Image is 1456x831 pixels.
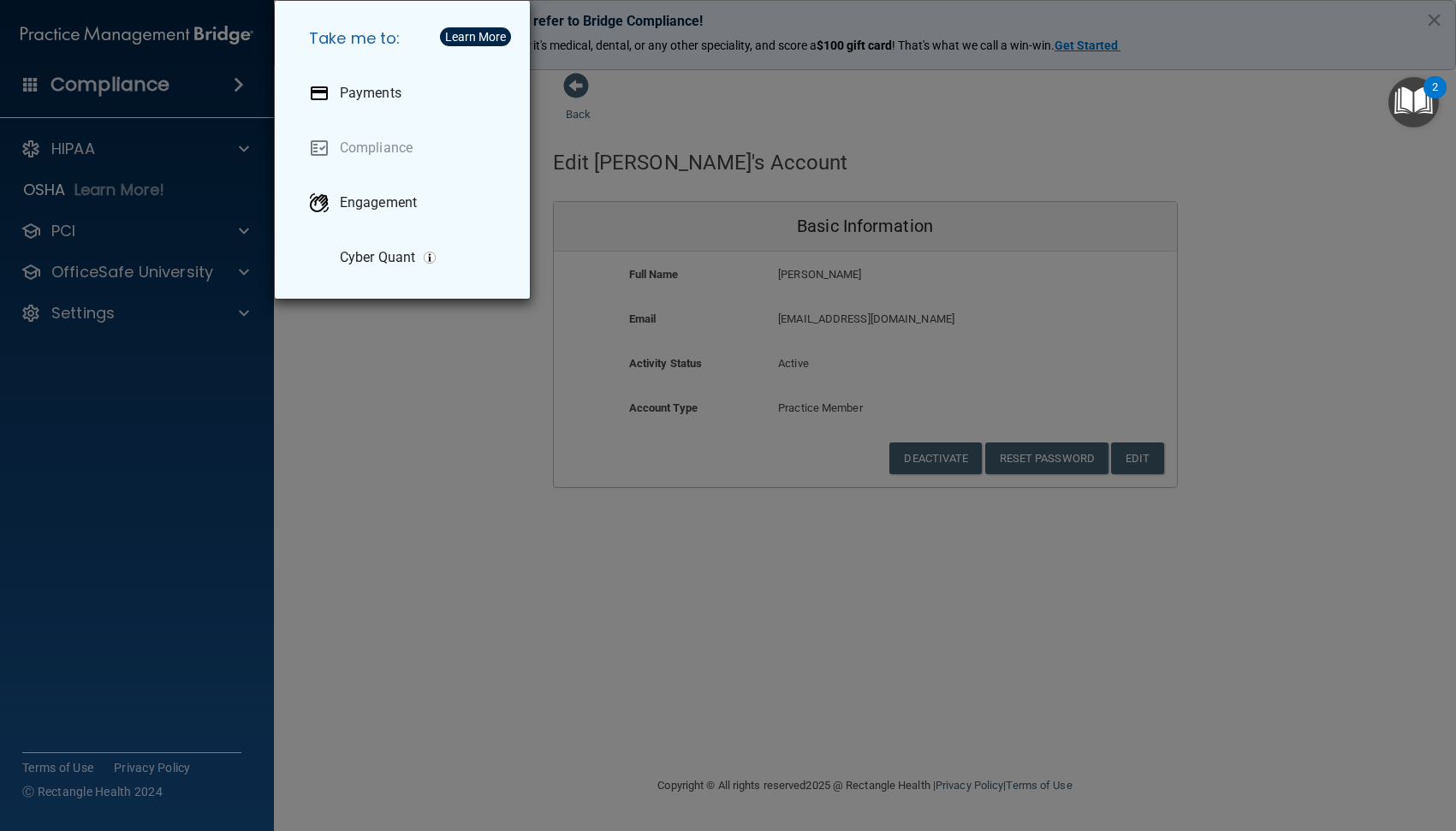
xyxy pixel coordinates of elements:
[440,27,511,46] button: Learn More
[340,249,415,266] p: Cyber Quant
[295,15,516,62] h5: Take me to:
[295,179,516,227] a: Engagement
[1432,87,1438,110] div: 2
[1388,77,1439,128] button: Open Resource Center, 2 new notifications
[295,69,516,117] a: Payments
[295,124,516,172] a: Compliance
[340,194,417,211] p: Engagement
[295,234,516,282] a: Cyber Quant
[445,31,506,43] div: Learn More
[340,85,401,102] p: Payments
[1160,709,1435,778] iframe: Drift Widget Chat Controller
